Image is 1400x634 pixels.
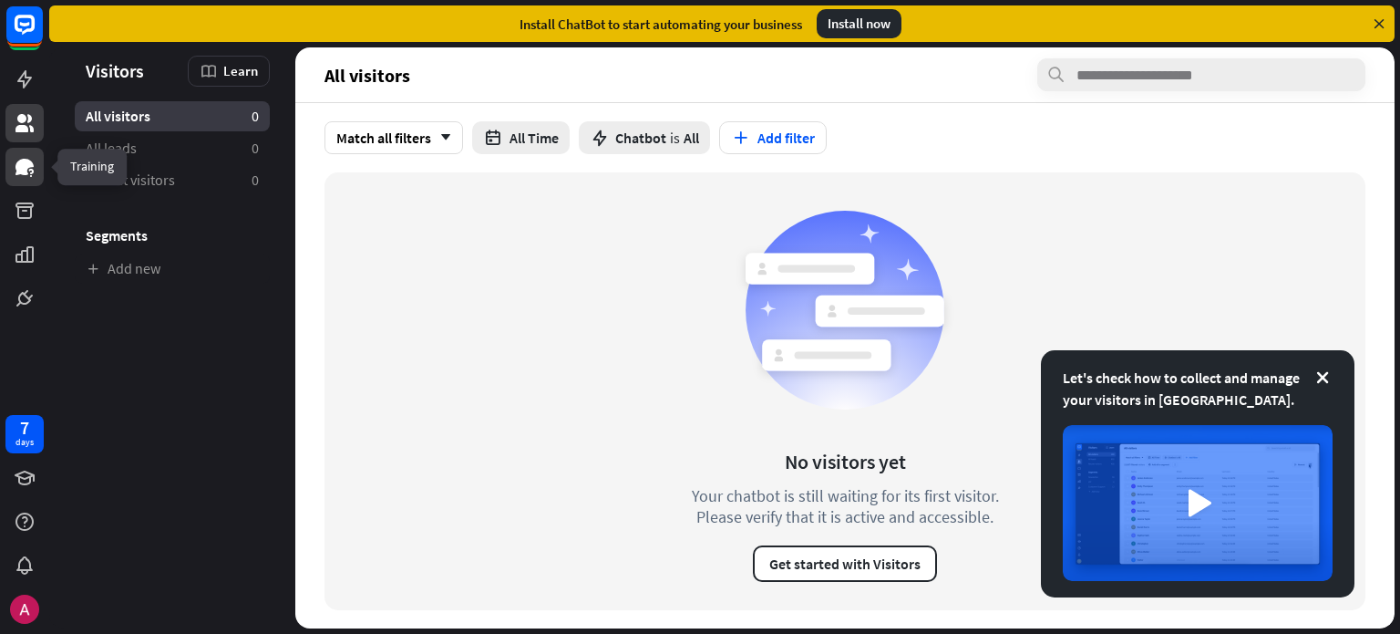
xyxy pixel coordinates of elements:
[75,133,270,163] a: All leads 0
[520,16,802,33] div: Install ChatBot to start automating your business
[223,62,258,79] span: Learn
[684,129,699,147] span: All
[817,9,901,38] div: Install now
[719,121,827,154] button: Add filter
[615,129,666,147] span: Chatbot
[252,171,259,190] aside: 0
[15,7,69,62] button: Open LiveChat chat widget
[75,226,270,244] h3: Segments
[785,449,906,474] div: No visitors yet
[5,415,44,453] a: 7 days
[658,485,1032,527] div: Your chatbot is still waiting for its first visitor. Please verify that it is active and accessible.
[431,132,451,143] i: arrow_down
[753,546,937,582] button: Get started with Visitors
[15,436,34,449] div: days
[75,165,270,195] a: Recent visitors 0
[86,171,175,190] span: Recent visitors
[1063,425,1333,581] img: image
[20,420,29,436] div: 7
[324,65,410,86] span: All visitors
[86,139,137,158] span: All leads
[252,139,259,158] aside: 0
[1063,367,1333,411] div: Let's check how to collect and manage your visitors in [GEOGRAPHIC_DATA].
[75,254,270,284] a: Add new
[86,107,150,126] span: All visitors
[670,129,680,147] span: is
[252,107,259,126] aside: 0
[86,60,144,81] span: Visitors
[324,121,463,154] div: Match all filters
[472,121,570,154] button: All Time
